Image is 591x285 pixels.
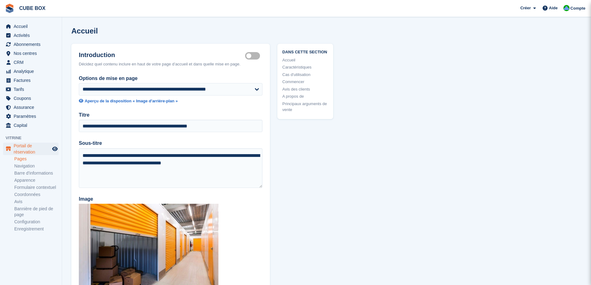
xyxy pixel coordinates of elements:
[14,94,51,103] span: Coupons
[14,177,59,183] a: Apparence
[3,103,59,112] a: menu
[3,49,59,58] a: menu
[3,58,59,67] a: menu
[14,103,51,112] span: Assurance
[79,111,262,119] label: Titre
[14,22,51,31] span: Accueil
[14,143,51,155] span: Portail de réservation
[14,76,51,85] span: Factures
[5,4,14,13] img: stora-icon-8386f47178a22dfd0bd8f6a31ec36ba5ce8667c1dd55bd0f319d3a0aa187defe.svg
[3,40,59,49] a: menu
[549,5,557,11] span: Aide
[3,22,59,31] a: menu
[282,93,328,100] a: A propos de
[14,121,51,130] span: Capital
[6,135,62,141] span: Vitrine
[14,156,59,162] a: Pages
[79,195,262,203] label: Image
[282,79,328,85] a: Commencer
[14,49,51,58] span: Nos centres
[282,57,328,63] a: Accueil
[563,5,570,11] img: Cube Box
[3,112,59,121] a: menu
[71,27,98,35] h1: Accueil
[14,31,51,40] span: Activités
[282,101,328,113] a: Principaux arguments de vente
[79,98,262,104] a: Aperçu de la disposition « Image d'arrière-plan »
[14,226,59,232] a: Enregistrement
[14,199,59,205] a: Avis
[3,121,59,130] a: menu
[14,163,59,169] a: Navigation
[3,76,59,85] a: menu
[14,206,59,218] a: Bannière de pied de page
[14,170,59,176] a: Barre d'informations
[282,64,328,70] a: Caractéristiques
[3,143,59,155] a: menu
[3,31,59,40] a: menu
[79,61,262,67] div: Décidez quel contenu inclure en haut de votre page d’accueil et dans quelle mise en page.
[79,51,245,59] h2: Introduction
[3,94,59,103] a: menu
[3,85,59,94] a: menu
[282,86,328,92] a: Avis des clients
[14,112,51,121] span: Paramètres
[85,98,178,104] div: Aperçu de la disposition « Image d'arrière-plan »
[3,67,59,76] a: menu
[571,5,585,11] span: Compte
[14,40,51,49] span: Abonnements
[14,219,59,225] a: Configuration
[520,5,531,11] span: Créer
[14,185,59,190] a: Formulaire contextuel
[14,192,59,198] a: Coordonnées
[14,67,51,76] span: Analytique
[79,140,262,147] label: Sous-titre
[282,49,328,55] span: Dans cette section
[51,145,59,153] a: Boutique d'aperçu
[282,72,328,78] a: Cas d'utilisation
[17,3,48,13] a: CUBE BOX
[79,75,262,82] label: Options de mise en page
[14,58,51,67] span: CRM
[14,85,51,94] span: Tarifs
